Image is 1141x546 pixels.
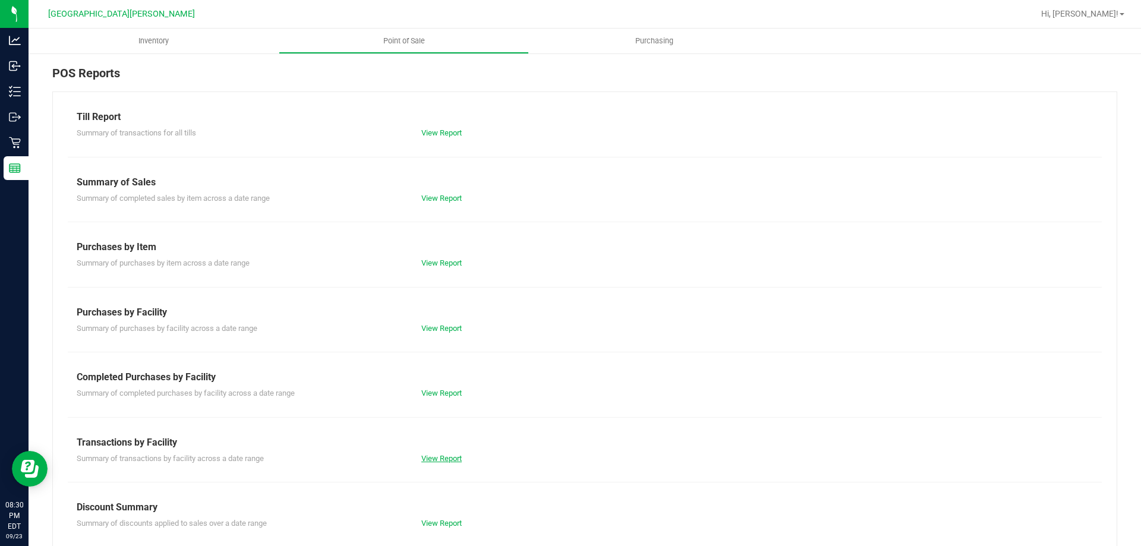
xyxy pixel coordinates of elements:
inline-svg: Outbound [9,111,21,123]
span: Point of Sale [367,36,441,46]
div: Completed Purchases by Facility [77,370,1093,384]
span: [GEOGRAPHIC_DATA][PERSON_NAME] [48,9,195,19]
span: Summary of transactions by facility across a date range [77,454,264,463]
span: Summary of purchases by item across a date range [77,258,250,267]
span: Summary of transactions for all tills [77,128,196,137]
div: Summary of Sales [77,175,1093,190]
a: Point of Sale [279,29,529,53]
span: Summary of purchases by facility across a date range [77,324,257,333]
span: Summary of completed sales by item across a date range [77,194,270,203]
a: View Report [421,454,462,463]
span: Purchasing [619,36,689,46]
div: Transactions by Facility [77,435,1093,450]
iframe: Resource center [12,451,48,487]
a: View Report [421,519,462,528]
inline-svg: Inventory [9,86,21,97]
div: Purchases by Item [77,240,1093,254]
a: Inventory [29,29,279,53]
a: View Report [421,128,462,137]
a: View Report [421,258,462,267]
span: Hi, [PERSON_NAME]! [1041,9,1118,18]
inline-svg: Inbound [9,60,21,72]
p: 08:30 PM EDT [5,500,23,532]
a: View Report [421,194,462,203]
a: Purchasing [529,29,779,53]
inline-svg: Reports [9,162,21,174]
span: Summary of discounts applied to sales over a date range [77,519,267,528]
a: View Report [421,324,462,333]
inline-svg: Retail [9,137,21,149]
div: Till Report [77,110,1093,124]
div: Purchases by Facility [77,305,1093,320]
inline-svg: Analytics [9,34,21,46]
span: Inventory [122,36,185,46]
p: 09/23 [5,532,23,541]
div: POS Reports [52,64,1117,91]
div: Discount Summary [77,500,1093,515]
a: View Report [421,389,462,397]
span: Summary of completed purchases by facility across a date range [77,389,295,397]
